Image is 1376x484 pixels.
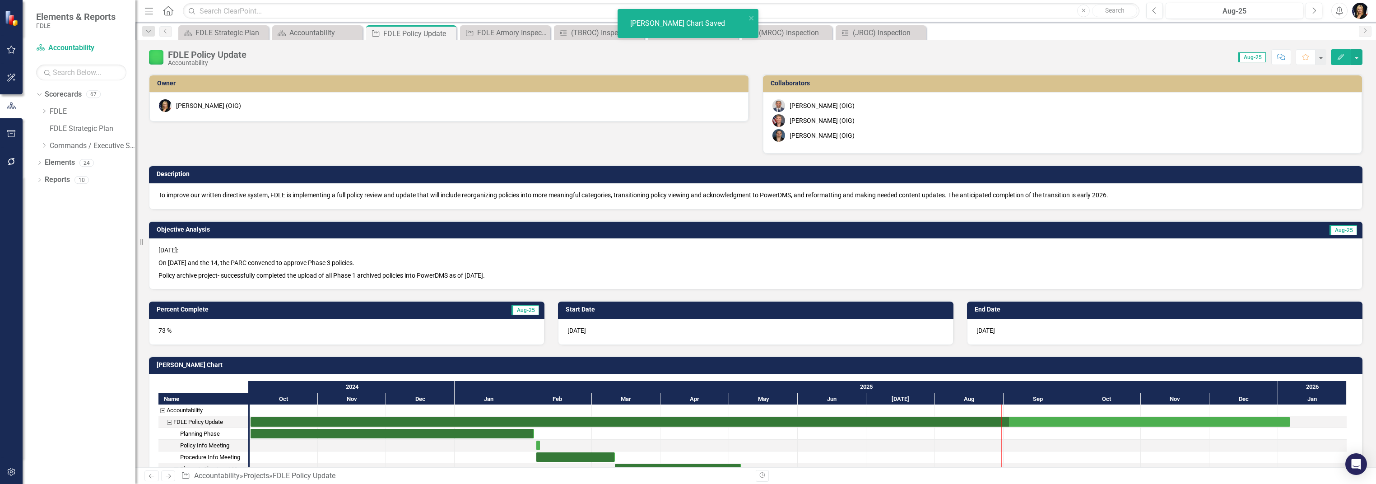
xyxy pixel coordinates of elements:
a: (JROC) Inspection [838,27,924,38]
span: [DATE] [976,327,995,334]
h3: Start Date [566,306,949,313]
div: Accountability [289,27,360,38]
img: Jamie Tharp [772,129,785,142]
div: Task: Start date: 2025-02-06 End date: 2025-02-06 [158,440,248,451]
div: Jul [866,393,935,405]
a: Accountability [194,471,240,480]
a: FDLE Armory Inspection 2025 [462,27,548,38]
h3: Description [157,171,1358,177]
div: Accountability [168,60,246,66]
div: Task: Start date: 2025-03-11 End date: 2025-05-06 [158,463,248,475]
div: Dec [386,393,455,405]
p: [DATE]: [158,246,1353,256]
p: Policy archive project- successfully completed the upload of all Phase 1 archived policies into P... [158,269,1353,280]
div: Feb [523,393,592,405]
div: Task: Start date: 2025-02-06 End date: 2025-03-11 [158,451,248,463]
button: Search [1092,5,1137,17]
div: FDLE Strategic Plan [195,27,266,38]
span: Aug-25 [511,305,539,315]
div: Planning Phase [158,428,248,440]
div: Procedure Info Meeting [180,451,240,463]
div: Jun [798,393,866,405]
div: Dec [1209,393,1278,405]
a: Elements [45,158,75,168]
h3: [PERSON_NAME] Chart [157,362,1358,368]
span: Aug-25 [1330,225,1357,235]
a: Projects [243,471,269,480]
div: Planning Phase [180,428,220,440]
div: Task: Start date: 2025-02-06 End date: 2025-03-11 [536,452,615,462]
h3: Percent Complete [157,306,404,313]
h3: End Date [975,306,1358,313]
div: Task: Start date: 2024-10-01 End date: 2025-02-05 [251,429,534,438]
div: 73 % [149,319,544,345]
div: Apr [660,393,729,405]
div: FDLE Armory Inspection 2025 [477,27,548,38]
img: John Nedeau [772,99,785,112]
div: [PERSON_NAME] Chart Saved [630,19,727,29]
div: Nov [1141,393,1209,405]
small: FDLE [36,22,116,29]
h3: Objective Analysis [157,226,940,233]
div: Mar [592,393,660,405]
button: Aug-25 [1166,3,1303,19]
div: Task: Start date: 2024-10-01 End date: 2025-02-05 [158,428,248,440]
div: [PERSON_NAME] (OIG) [790,131,855,140]
div: Task: Start date: 2025-02-06 End date: 2025-02-06 [536,441,540,450]
div: Policy Info Meeting [158,440,248,451]
div: Policy Info Meeting [180,440,229,451]
div: FDLE Policy Update [273,471,335,480]
div: [PERSON_NAME] (OIG) [790,116,855,125]
div: Jan [455,393,523,405]
div: Oct [1072,393,1141,405]
div: Task: Start date: 2025-03-11 End date: 2025-05-06 [615,464,741,474]
a: FDLE Strategic Plan [181,27,266,38]
div: Task: Start date: 2024-10-01 End date: 2026-01-06 [158,416,248,428]
div: 67 [86,91,101,98]
div: (JROC) Inspection [853,27,924,38]
span: Elements & Reports [36,11,116,22]
div: Aug-25 [1169,6,1300,17]
input: Search Below... [36,65,126,80]
div: Phase 1: Chapters 100 & 500 [158,463,248,475]
div: Nov [318,393,386,405]
a: Commands / Executive Support Branch [50,141,135,151]
div: FDLE Policy Update [158,416,248,428]
div: » » [181,471,749,481]
div: May [729,393,798,405]
h3: Owner [157,80,744,87]
div: 10 [74,176,89,184]
span: Aug-25 [1238,52,1266,62]
div: Task: Accountability Start date: 2024-10-01 End date: 2024-10-02 [158,405,248,416]
div: Accountability [167,405,203,416]
div: 2024 [250,381,455,393]
div: Open Intercom Messenger [1345,453,1367,475]
a: Scorecards [45,89,82,100]
a: FDLE [50,107,135,117]
a: Reports [45,175,70,185]
div: [PERSON_NAME] (OIG) [176,101,241,110]
img: Cynthia Pugsley [772,114,785,127]
div: 24 [79,159,94,167]
div: FDLE Policy Update [168,50,246,60]
div: Procedure Info Meeting [158,451,248,463]
div: FDLE Policy Update [383,28,454,39]
div: Oct [250,393,318,405]
p: On [DATE] and the 14, the PARC convened to approve Phase 3 policies. [158,256,1353,269]
a: FDLE Strategic Plan [50,124,135,134]
a: Accountability [274,27,360,38]
p: To improve our written directive system, FDLE is implementing a full policy review and update tha... [158,191,1353,200]
div: Accountability [158,405,248,416]
img: Heather Pence [159,99,172,112]
img: Heather Pence [1352,3,1368,19]
img: ClearPoint Strategy [5,10,20,26]
a: (TBROC) Inspection [556,27,642,38]
div: Aug [935,393,1004,405]
div: (MROC) Inspection [759,27,830,38]
div: Sep [1004,393,1072,405]
div: Jan [1278,393,1347,405]
div: Name [158,393,248,405]
div: Task: Start date: 2024-10-01 End date: 2026-01-06 [251,417,1290,427]
a: Accountability [36,43,126,53]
